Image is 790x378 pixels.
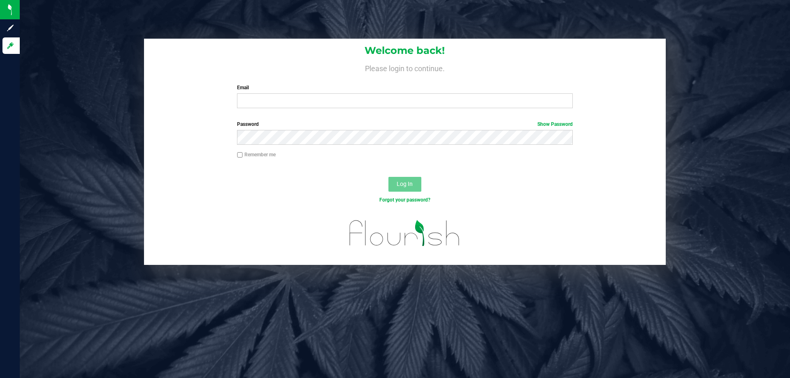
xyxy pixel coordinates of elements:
[397,181,413,187] span: Log In
[537,121,573,127] a: Show Password
[237,121,259,127] span: Password
[144,45,666,56] h1: Welcome back!
[388,177,421,192] button: Log In
[237,151,276,158] label: Remember me
[6,24,14,32] inline-svg: Sign up
[339,212,470,254] img: flourish_logo.svg
[6,42,14,50] inline-svg: Log in
[379,197,430,203] a: Forgot your password?
[144,63,666,72] h4: Please login to continue.
[237,152,243,158] input: Remember me
[237,84,572,91] label: Email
